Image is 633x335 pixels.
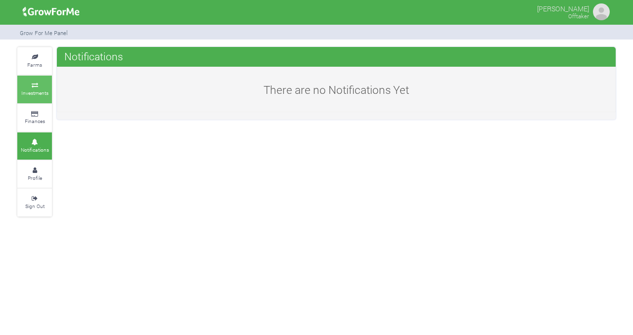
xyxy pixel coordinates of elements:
[21,146,49,153] small: Notifications
[28,174,42,181] small: Profile
[20,29,68,37] small: Grow For Me Panel
[537,2,589,14] p: [PERSON_NAME]
[62,46,126,66] span: Notifications
[568,12,589,20] small: Offtaker
[25,118,45,125] small: Finances
[17,104,52,131] a: Finances
[17,76,52,103] a: Investments
[25,203,45,209] small: Sign Out
[17,161,52,188] a: Profile
[66,73,606,106] h4: There are no Notifications Yet
[17,132,52,160] a: Notifications
[27,61,42,68] small: Farms
[591,2,611,22] img: growforme image
[17,189,52,216] a: Sign Out
[19,2,83,22] img: growforme image
[17,47,52,75] a: Farms
[21,89,48,96] small: Investments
